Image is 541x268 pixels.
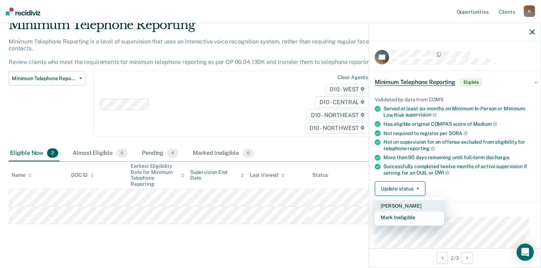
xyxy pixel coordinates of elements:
span: supervision [405,112,437,117]
div: Has eligible original COMPAS score of [383,121,535,127]
button: [PERSON_NAME] [375,200,444,212]
span: 2 [47,148,58,158]
span: D10 - NORTHWEST [305,122,369,134]
button: Update status [375,181,425,196]
div: Validated by data from COMS [375,97,535,103]
button: Previous Opportunity [437,252,448,264]
span: 4 [167,148,178,158]
div: Successfully completed twelve months of active supervision if serving for an OUIL or [383,163,535,176]
div: Served at least six months on Minimum In-Person or Minimum Low Risk [383,106,535,118]
span: D10 - NORTHEAST [306,109,369,121]
div: Not required to register per [383,130,535,137]
dt: Supervision [375,208,535,214]
span: D10 - WEST [325,83,369,95]
div: Name [11,172,32,178]
div: DOC ID [71,172,94,178]
img: Recidiviz [6,8,40,15]
div: Supervision End Date [190,169,244,181]
div: Clear agents [337,74,368,80]
div: Pending [140,145,180,161]
span: discharge. [486,154,510,160]
div: B [524,5,535,17]
span: D10 - CENTRAL [315,96,369,108]
div: Last Viewed [250,172,285,178]
span: 0 [116,148,127,158]
div: Eligible Now [9,145,60,161]
div: Status [312,172,328,178]
div: Marked Ineligible [191,145,255,161]
div: Minimum Telephone Reporting [9,18,414,38]
span: Medium [473,121,497,127]
button: Next Opportunity [462,252,473,264]
div: 2 / 3 [369,248,541,267]
span: Minimum Telephone Reporting [12,75,76,82]
span: 0 [243,148,254,158]
div: Earliest Eligibility Date for Minimum Telephone Reporting [131,163,185,187]
span: reporting [408,145,435,151]
span: SORA [449,130,468,136]
span: OWI [435,170,449,175]
div: Minimum Telephone ReportingEligible [369,71,541,94]
div: Not on supervision for an offense excluded from eligibility for telephone [383,139,535,151]
p: Minimum Telephone Reporting is a level of supervision that uses an interactive voice recognition ... [9,38,399,66]
div: Almost Eligible [71,145,129,161]
span: Minimum Telephone Reporting [375,79,455,86]
div: Open Intercom Messenger [517,244,534,261]
button: Mark Ineligible [375,212,444,223]
span: Eligible [461,79,481,86]
div: More than 90 days remaining until full-term [383,154,535,161]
